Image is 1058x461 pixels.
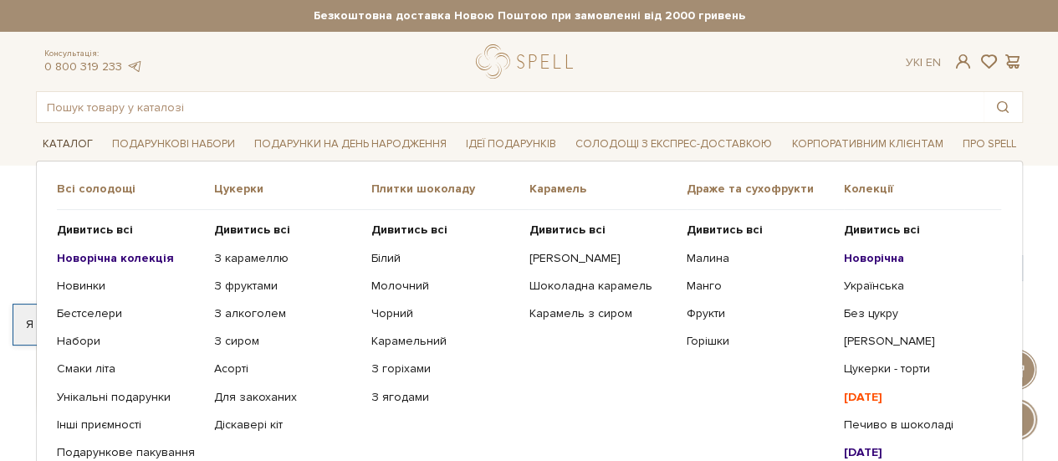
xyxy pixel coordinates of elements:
[371,251,516,266] a: Білий
[13,317,467,332] div: Я дозволяю [DOMAIN_NAME] використовувати
[844,417,989,433] a: Печиво в шоколаді
[57,390,202,405] a: Унікальні подарунки
[844,182,1001,197] span: Колекції
[529,182,686,197] span: Карамель
[57,251,202,266] a: Новорічна колекція
[214,182,371,197] span: Цукерки
[57,306,202,321] a: Бестселери
[371,279,516,294] a: Молочний
[529,251,673,266] a: [PERSON_NAME]
[37,92,984,122] input: Пошук товару у каталозі
[844,390,989,405] a: [DATE]
[57,361,202,376] a: Смаки літа
[214,417,359,433] a: Діскавері кіт
[214,361,359,376] a: Асорті
[687,182,844,197] span: Драже та сухофрукти
[844,279,989,294] a: Українська
[371,223,516,238] a: Дивитись всі
[214,251,359,266] a: З карамеллю
[371,390,516,405] a: З ягодами
[844,361,989,376] a: Цукерки - торти
[105,131,242,157] a: Подарункові набори
[36,131,100,157] a: Каталог
[126,59,143,74] a: telegram
[371,306,516,321] a: Чорний
[687,251,831,266] a: Малина
[844,334,989,349] a: [PERSON_NAME]
[459,131,563,157] a: Ідеї подарунків
[687,223,763,237] b: Дивитись всі
[44,59,122,74] a: 0 800 319 233
[476,44,580,79] a: logo
[57,334,202,349] a: Набори
[844,223,989,238] a: Дивитись всі
[57,251,174,265] b: Новорічна колекція
[57,223,202,238] a: Дивитись всі
[844,251,904,265] b: Новорічна
[844,306,989,321] a: Без цукру
[955,131,1022,157] a: Про Spell
[371,182,529,197] span: Плитки шоколаду
[36,8,1023,23] strong: Безкоштовна доставка Новою Поштою при замовленні від 2000 гривень
[920,55,923,69] span: |
[57,279,202,294] a: Новинки
[687,223,831,238] a: Дивитись всі
[844,445,989,460] a: [DATE]
[214,334,359,349] a: З сиром
[906,55,941,70] div: Ук
[214,223,359,238] a: Дивитись всі
[371,334,516,349] a: Карамельний
[529,223,605,237] b: Дивитись всі
[57,223,133,237] b: Дивитись всі
[214,279,359,294] a: З фруктами
[844,223,920,237] b: Дивитись всі
[371,223,447,237] b: Дивитись всі
[529,223,673,238] a: Дивитись всі
[248,131,453,157] a: Подарунки на День народження
[844,390,882,404] b: [DATE]
[926,55,941,69] a: En
[687,279,831,294] a: Манго
[529,279,673,294] a: Шоколадна карамель
[984,92,1022,122] button: Пошук товару у каталозі
[371,361,516,376] a: З горіхами
[57,417,202,433] a: Інші приємності
[785,131,949,157] a: Корпоративним клієнтам
[214,306,359,321] a: З алкоголем
[687,334,831,349] a: Горішки
[844,251,989,266] a: Новорічна
[57,445,202,460] a: Подарункове пакування
[214,223,290,237] b: Дивитись всі
[57,182,214,197] span: Всі солодощі
[844,445,882,459] b: [DATE]
[214,390,359,405] a: Для закоханих
[529,306,673,321] a: Карамель з сиром
[44,49,143,59] span: Консультація:
[687,306,831,321] a: Фрукти
[569,130,779,158] a: Солодощі з експрес-доставкою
